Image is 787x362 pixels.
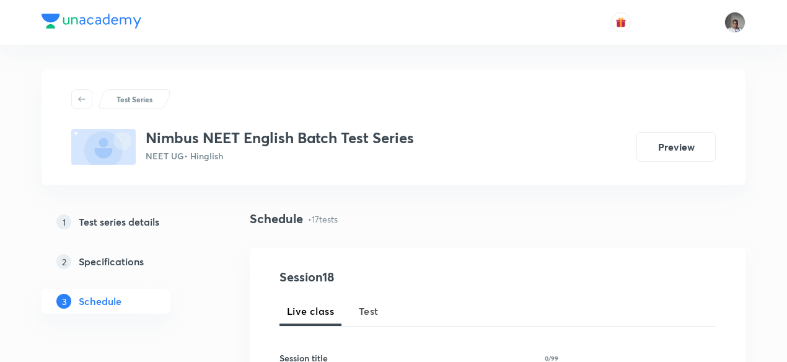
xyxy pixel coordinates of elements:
[279,268,506,286] h4: Session 18
[615,17,627,28] img: avatar
[287,304,334,319] span: Live class
[42,14,141,29] img: Company Logo
[146,149,414,162] p: NEET UG • Hinglish
[79,254,144,269] h5: Specifications
[146,129,414,147] h3: Nimbus NEET English Batch Test Series
[636,132,716,162] button: Preview
[42,249,210,274] a: 2Specifications
[545,355,558,361] p: 0/99
[56,294,71,309] p: 3
[56,214,71,229] p: 1
[42,210,210,234] a: 1Test series details
[359,304,379,319] span: Test
[79,214,159,229] h5: Test series details
[56,254,71,269] p: 2
[79,294,121,309] h5: Schedule
[308,213,338,226] p: • 17 tests
[611,12,631,32] button: avatar
[724,12,745,33] img: Vikram Mathur
[42,14,141,32] a: Company Logo
[71,129,136,165] img: fallback-thumbnail.png
[250,210,303,228] h4: Schedule
[117,94,152,105] p: Test Series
